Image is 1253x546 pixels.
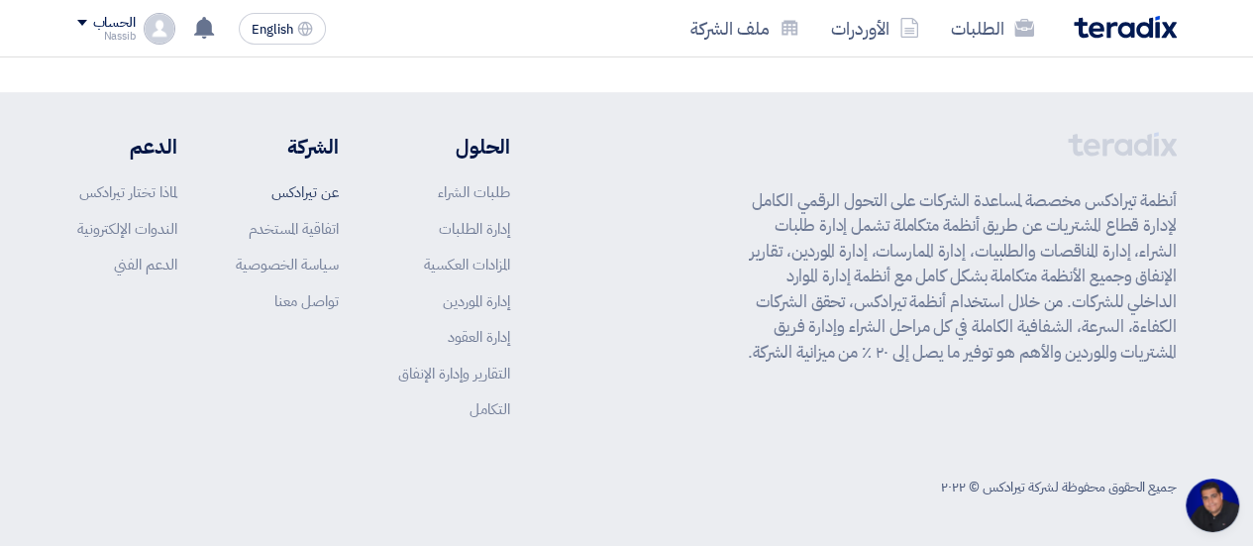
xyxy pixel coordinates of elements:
li: الدعم [77,132,177,162]
a: التقارير وإدارة الإنفاق [398,363,510,384]
div: جميع الحقوق محفوظة لشركة تيرادكس © ٢٠٢٢ [941,477,1176,497]
li: الحلول [398,132,510,162]
button: English [239,13,326,45]
a: الندوات الإلكترونية [77,218,177,240]
span: English [252,23,293,37]
a: ملف الشركة [675,5,815,52]
a: سياسة الخصوصية [236,254,339,275]
a: المزادات العكسية [424,254,510,275]
a: اتفاقية المستخدم [249,218,339,240]
a: تواصل معنا [274,290,339,312]
li: الشركة [236,132,339,162]
div: الحساب [93,15,136,32]
a: فتح المحادثة [1186,479,1239,532]
a: التكامل [470,398,510,420]
a: إدارة الطلبات [439,218,510,240]
img: Teradix logo [1074,16,1177,39]
div: Nassib [77,31,136,42]
a: إدارة الموردين [443,290,510,312]
p: أنظمة تيرادكس مخصصة لمساعدة الشركات على التحول الرقمي الكامل لإدارة قطاع المشتريات عن طريق أنظمة ... [737,188,1177,366]
a: طلبات الشراء [438,181,510,203]
img: profile_test.png [144,13,175,45]
a: عن تيرادكس [271,181,339,203]
a: إدارة العقود [448,326,510,348]
a: الطلبات [935,5,1050,52]
a: الدعم الفني [114,254,177,275]
a: لماذا تختار تيرادكس [79,181,177,203]
a: الأوردرات [815,5,935,52]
